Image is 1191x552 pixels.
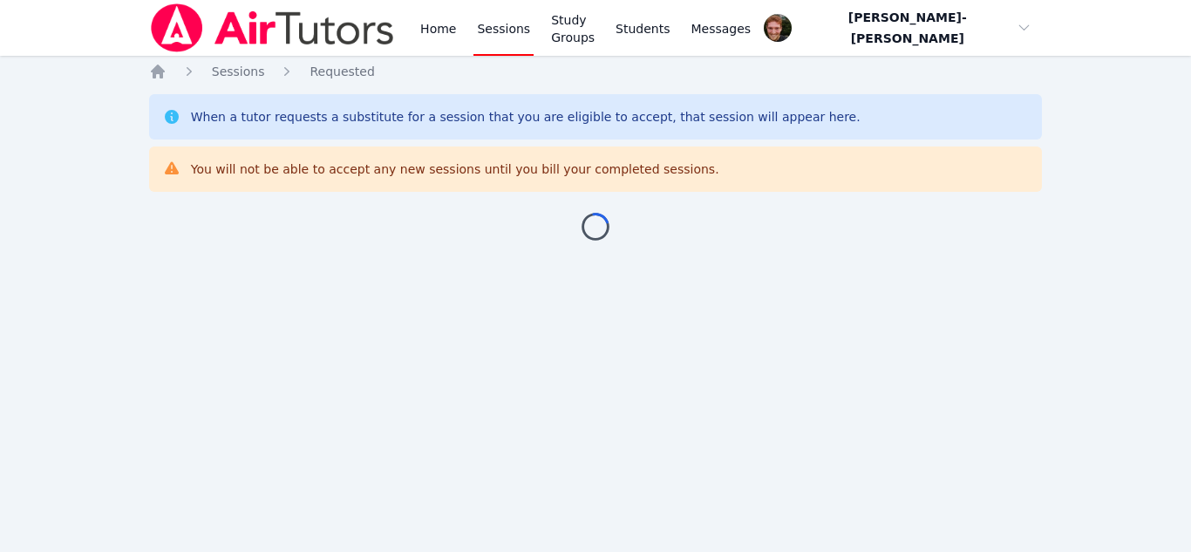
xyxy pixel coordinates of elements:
a: Requested [310,63,374,80]
span: Messages [691,20,752,37]
span: Requested [310,65,374,78]
div: When a tutor requests a substitute for a session that you are eligible to accept, that session wi... [191,108,861,126]
a: Sessions [212,63,265,80]
img: Air Tutors [149,3,396,52]
nav: Breadcrumb [149,63,1043,80]
span: Sessions [212,65,265,78]
div: You will not be able to accept any new sessions until you bill your completed sessions. [191,160,719,178]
